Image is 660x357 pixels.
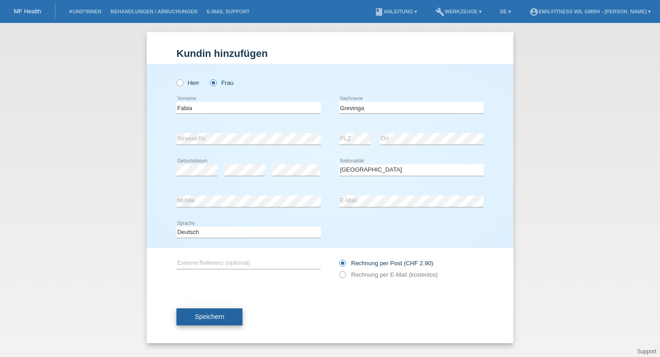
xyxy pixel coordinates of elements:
a: E-Mail Support [202,9,254,14]
i: book [374,7,384,17]
a: Behandlungen / Abbuchungen [106,9,202,14]
span: Speichern [195,313,224,320]
label: Frau [210,79,233,86]
a: Kund*innen [65,9,106,14]
input: Herr [176,79,182,85]
i: account_circle [529,7,539,17]
a: DE ▾ [495,9,516,14]
a: MF Health [14,8,41,15]
a: bookAnleitung ▾ [370,9,422,14]
a: account_circleEMS-Fitness Wil GmbH - [PERSON_NAME] ▾ [525,9,655,14]
h1: Kundin hinzufügen [176,48,484,59]
a: Support [637,348,656,355]
i: build [435,7,445,17]
input: Frau [210,79,216,85]
label: Rechnung per Post (CHF 2.90) [339,260,433,267]
input: Rechnung per Post (CHF 2.90) [339,260,345,271]
a: buildWerkzeuge ▾ [431,9,486,14]
label: Herr [176,79,199,86]
label: Rechnung per E-Mail (kostenlos) [339,271,438,278]
input: Rechnung per E-Mail (kostenlos) [339,271,345,283]
button: Speichern [176,308,242,326]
